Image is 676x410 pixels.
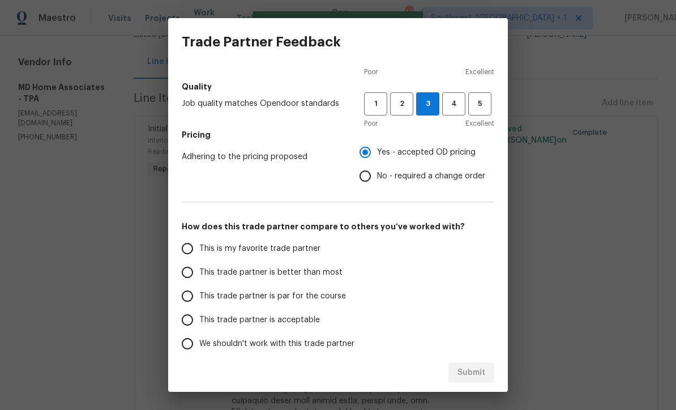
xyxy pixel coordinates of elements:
[465,118,494,129] span: Excellent
[182,98,346,109] span: Job quality matches Opendoor standards
[199,291,346,302] span: This trade partner is par for the course
[469,97,490,110] span: 5
[391,97,412,110] span: 2
[199,314,320,326] span: This trade partner is acceptable
[364,66,378,78] span: Poor
[182,129,494,140] h5: Pricing
[465,66,494,78] span: Excellent
[416,92,439,116] button: 3
[442,92,465,116] button: 4
[377,147,476,159] span: Yes - accepted OD pricing
[390,92,413,116] button: 2
[182,221,494,232] h5: How does this trade partner compare to others you’ve worked with?
[377,170,485,182] span: No - required a change order
[360,140,494,188] div: Pricing
[443,97,464,110] span: 4
[182,237,494,356] div: How does this trade partner compare to others you’ve worked with?
[199,338,354,350] span: We shouldn't work with this trade partner
[182,151,341,163] span: Adhering to the pricing proposed
[182,81,494,92] h5: Quality
[365,97,386,110] span: 1
[417,97,439,110] span: 3
[199,267,343,279] span: This trade partner is better than most
[364,92,387,116] button: 1
[468,92,491,116] button: 5
[199,243,320,255] span: This is my favorite trade partner
[364,118,378,129] span: Poor
[182,34,341,50] h3: Trade Partner Feedback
